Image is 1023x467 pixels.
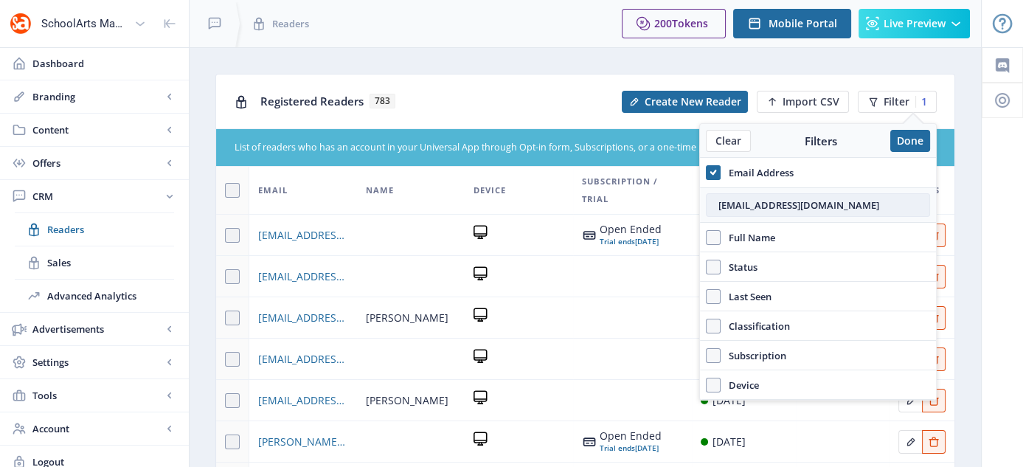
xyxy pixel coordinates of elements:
[622,9,726,38] button: 200Tokens
[474,181,506,199] span: Device
[600,430,662,442] div: Open Ended
[884,18,946,30] span: Live Preview
[47,222,174,237] span: Readers
[15,280,174,312] a: Advanced Analytics
[600,236,635,246] span: Trial ends
[47,255,174,270] span: Sales
[260,94,364,108] span: Registered Readers
[600,235,662,247] div: [DATE]
[922,433,946,447] a: Edit page
[258,433,348,451] a: [PERSON_NAME][EMAIL_ADDRESS][DOMAIN_NAME]
[645,96,741,108] span: Create New Reader
[858,91,937,113] button: Filter1
[721,347,786,364] span: Subscription
[922,392,946,406] a: Edit page
[41,7,128,40] div: SchoolArts Magazine
[769,18,837,30] span: Mobile Portal
[721,288,771,305] span: Last Seen
[751,134,890,148] div: Filters
[258,309,348,327] a: [EMAIL_ADDRESS][DOMAIN_NAME]
[32,322,162,336] span: Advertisements
[258,392,348,409] a: [EMAIL_ADDRESS][DOMAIN_NAME]
[721,258,757,276] span: Status
[721,164,794,181] span: Email Address
[15,246,174,279] a: Sales
[32,189,162,204] span: CRM
[672,16,708,30] span: Tokens
[613,91,748,113] a: New page
[258,181,288,199] span: Email
[258,226,348,244] a: [EMAIL_ADDRESS][DOMAIN_NAME]
[600,443,635,453] span: Trial ends
[915,96,927,108] div: 1
[47,288,174,303] span: Advanced Analytics
[622,91,748,113] button: Create New Reader
[258,268,348,286] a: [EMAIL_ADDRESS][DOMAIN_NAME]
[757,91,849,113] button: Import CSV
[32,122,162,137] span: Content
[748,91,849,113] a: New page
[582,173,683,208] span: Subscription / Trial
[258,350,348,368] a: [EMAIL_ADDRESS][DOMAIN_NAME]
[32,156,162,170] span: Offers
[32,421,162,436] span: Account
[884,96,909,108] span: Filter
[600,224,662,235] div: Open Ended
[890,130,930,152] button: Done
[721,229,775,246] span: Full Name
[366,392,448,409] span: [PERSON_NAME]
[366,309,448,327] span: [PERSON_NAME]
[733,9,851,38] button: Mobile Portal
[366,181,394,199] span: Name
[898,392,922,406] a: Edit page
[706,130,751,152] button: Clear
[32,89,162,104] span: Branding
[898,433,922,447] a: Edit page
[15,213,174,246] a: Readers
[370,94,395,108] span: 783
[235,141,848,155] div: List of readers who has an account in your Universal App through Opt-in form, Subscriptions, or a...
[721,376,759,394] span: Device
[32,56,177,71] span: Dashboard
[9,12,32,35] img: properties.app_icon.png
[859,9,970,38] button: Live Preview
[712,433,746,451] div: [DATE]
[32,355,162,370] span: Settings
[783,96,839,108] span: Import CSV
[272,16,309,31] span: Readers
[600,442,662,454] div: [DATE]
[32,388,162,403] span: Tools
[721,317,790,335] span: Classification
